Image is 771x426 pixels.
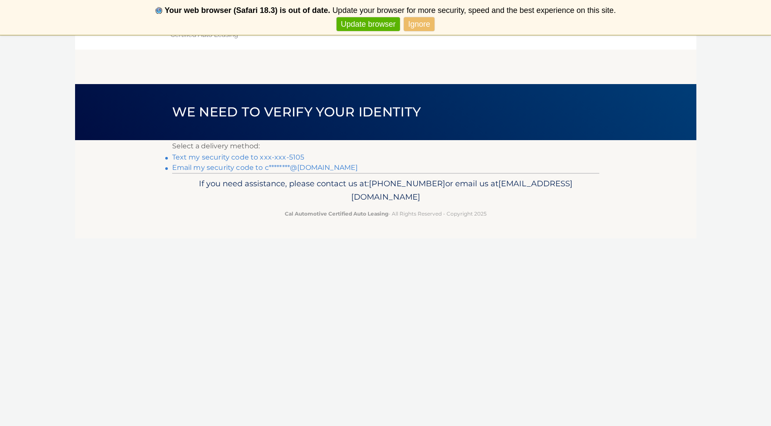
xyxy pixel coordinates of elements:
[172,140,599,152] p: Select a delivery method:
[165,6,330,15] b: Your web browser (Safari 18.3) is out of date.
[172,163,358,172] a: Email my security code to c********@[DOMAIN_NAME]
[172,153,305,161] a: Text my security code to xxx-xxx-5105
[369,179,445,188] span: [PHONE_NUMBER]
[285,210,388,217] strong: Cal Automotive Certified Auto Leasing
[178,177,594,204] p: If you need assistance, please contact us at: or email us at
[337,17,400,31] a: Update browser
[172,104,421,120] span: We need to verify your identity
[178,209,594,218] p: - All Rights Reserved - Copyright 2025
[404,17,434,31] a: Ignore
[332,6,616,15] span: Update your browser for more security, speed and the best experience on this site.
